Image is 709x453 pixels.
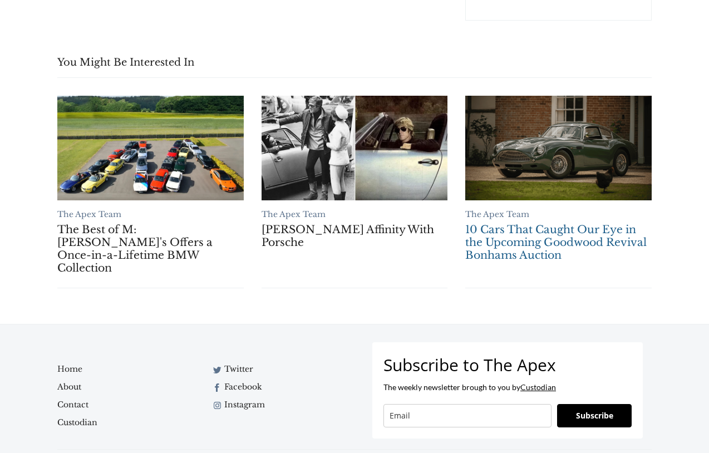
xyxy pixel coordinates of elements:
a: Custodian [520,382,556,392]
a: The Apex Team [57,209,121,219]
button: Subscribe [557,404,632,427]
h4: Subscribe to The Apex [383,353,632,376]
h5: You Might Be Interested In [57,56,652,78]
a: Twitter [210,360,346,378]
a: 10 Cars That Caught Our Eye in the Upcoming Goodwood Revival Bonhams Auction [465,96,652,200]
a: Facebook [210,378,346,396]
a: Robert Redford's Affinity With Porsche [262,96,448,200]
a: Custodian [57,413,193,431]
input: Email [383,404,552,427]
a: Home [57,360,184,378]
a: The Best of M: [PERSON_NAME]'s Offers a Once-in-a-Lifetime BMW Collection [57,223,244,274]
a: [PERSON_NAME] Affinity With Porsche [262,223,448,249]
a: The Best of M: RM Sotheby's Offers a Once-in-a-Lifetime BMW Collection [57,96,244,200]
a: Instagram [210,396,346,413]
a: Contact [57,396,184,413]
p: The weekly newsletter brough to you by [383,382,632,393]
a: 10 Cars That Caught Our Eye in the Upcoming Goodwood Revival Bonhams Auction [465,223,652,262]
a: The Apex Team [262,209,326,219]
a: About [57,378,184,396]
a: The Apex Team [465,209,529,219]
